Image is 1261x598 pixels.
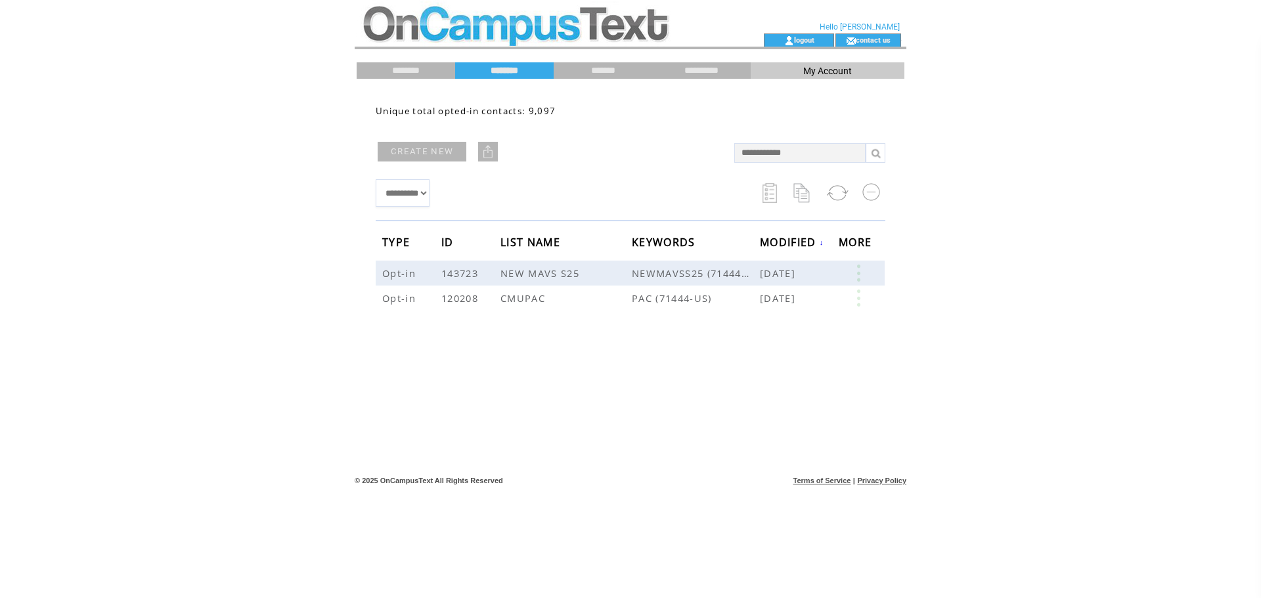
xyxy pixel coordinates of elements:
span: ID [441,232,457,256]
span: NEW MAVS S25 [500,267,583,280]
a: Privacy Policy [857,477,906,484]
span: 120208 [441,291,481,305]
img: contact_us_icon.gif [846,35,856,46]
span: © 2025 OnCampusText All Rights Reserved [355,477,503,484]
span: [DATE] [760,291,799,305]
span: Unique total opted-in contacts: 9,097 [376,105,556,117]
span: Opt-in [382,267,419,280]
img: upload.png [481,145,495,158]
a: ID [441,238,457,246]
span: | [853,477,855,484]
a: CREATE NEW [378,142,466,161]
span: [DATE] [760,267,799,280]
a: Terms of Service [793,477,851,484]
a: logout [794,35,814,44]
img: account_icon.gif [784,35,794,46]
a: TYPE [382,238,413,246]
span: My Account [803,66,852,76]
span: Opt-in [382,291,419,305]
span: CMUPAC [500,291,548,305]
span: TYPE [382,232,413,256]
a: MODIFIED↓ [760,238,824,246]
a: LIST NAME [500,238,564,246]
span: LIST NAME [500,232,564,256]
span: 143723 [441,267,481,280]
span: KEYWORDS [632,232,699,256]
span: MORE [839,232,875,256]
span: PAC (71444-US) [632,291,760,305]
span: MODIFIED [760,232,820,256]
a: KEYWORDS [632,238,699,246]
span: NEWMAVSS25 (71444-US) [632,267,760,280]
span: Hello [PERSON_NAME] [820,22,900,32]
a: contact us [856,35,891,44]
